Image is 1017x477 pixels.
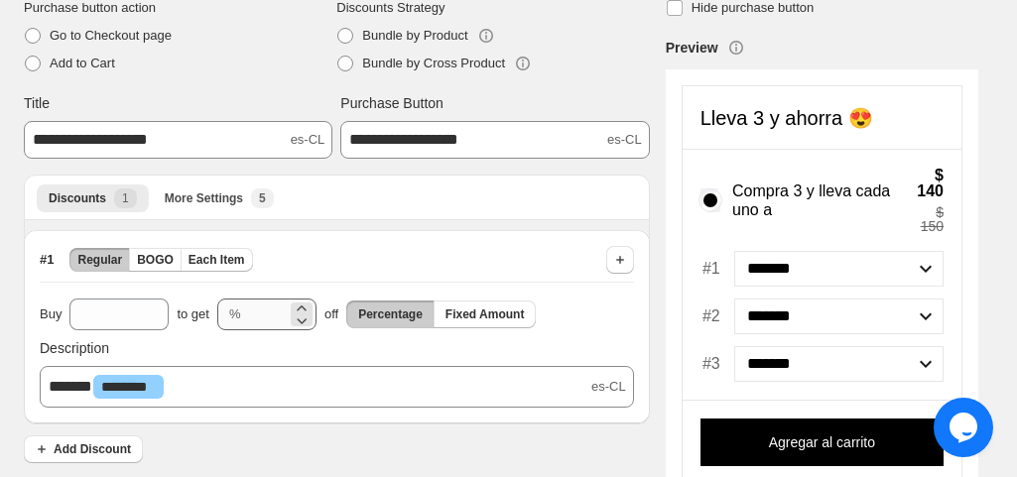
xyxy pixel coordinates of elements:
div: % [229,304,241,324]
span: Discounts [49,190,106,206]
span: Buy [40,304,62,324]
span: Bundle by Cross Product [362,56,505,70]
span: Go to Checkout page [50,28,172,43]
span: #1 [700,259,722,279]
p: Compra 3 y lleva cada uno a [732,181,896,219]
button: Agregar al carrito [700,418,944,466]
span: Title [24,93,50,113]
input: Compra 3 y lleva cada uno a [700,188,720,212]
p: Lleva 3 y ahorra 😍 [700,108,873,128]
span: 5 [259,190,266,206]
span: Purchase Button [340,93,444,113]
button: BOGO [129,248,182,272]
p: Agregar al carrito [769,434,875,450]
span: 1 [122,190,129,206]
span: off [324,304,338,324]
span: $ 140 [914,168,944,199]
span: $ 150 [914,205,944,233]
span: to get [177,304,209,324]
span: Add to Cart [50,56,115,70]
button: Add Discount [24,435,143,463]
span: Bundle by Product [362,28,467,43]
button: Fixed Amount [434,300,537,328]
span: More Settings [165,190,243,206]
span: Add Discount [54,441,131,457]
span: es-CL [591,377,626,397]
h3: Preview [666,38,718,58]
iframe: chat widget [934,398,997,457]
span: Percentage [358,306,423,322]
span: BOGO [137,252,174,268]
span: Description [40,338,109,358]
button: Each Item [181,248,253,272]
span: es-CL [291,130,325,150]
div: Total savings [896,168,944,233]
span: Each Item [189,252,245,268]
span: #3 [700,354,722,374]
span: # 1 [40,250,54,270]
span: es-CL [607,130,642,150]
span: Fixed Amount [445,306,525,322]
button: Percentage [346,300,435,328]
span: Regular [77,252,122,268]
span: #2 [700,306,722,326]
button: Regular [69,248,130,272]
